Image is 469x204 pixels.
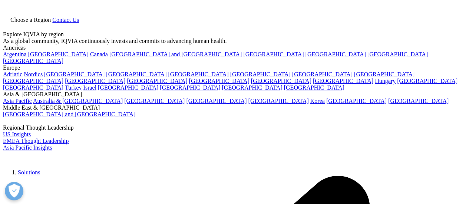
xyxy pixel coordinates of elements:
[124,98,185,104] a: [GEOGRAPHIC_DATA]
[65,78,125,84] a: [GEOGRAPHIC_DATA]
[388,98,449,104] a: [GEOGRAPHIC_DATA]
[310,98,325,104] a: Korea
[24,71,43,77] a: Nordics
[168,71,228,77] a: [GEOGRAPHIC_DATA]
[189,78,249,84] a: [GEOGRAPHIC_DATA]
[5,182,23,200] button: Abrir preferencias
[3,104,466,111] div: Middle East & [GEOGRAPHIC_DATA]
[3,44,466,51] div: Americas
[3,131,31,137] a: US Insights
[397,78,458,84] a: [GEOGRAPHIC_DATA]
[10,17,51,23] span: Choose a Region
[313,78,373,84] a: [GEOGRAPHIC_DATA]
[3,38,466,44] div: As a global community, IQVIA continuously invests and commits to advancing human health.
[109,51,242,57] a: [GEOGRAPHIC_DATA] and [GEOGRAPHIC_DATA]
[243,51,304,57] a: [GEOGRAPHIC_DATA]
[284,84,344,91] a: [GEOGRAPHIC_DATA]
[98,84,158,91] a: [GEOGRAPHIC_DATA]
[65,84,82,91] a: Turkey
[3,138,69,144] a: EMEA Thought Leadership
[52,17,79,23] a: Contact Us
[3,78,63,84] a: [GEOGRAPHIC_DATA]
[375,78,396,84] a: Hungary
[326,98,387,104] a: [GEOGRAPHIC_DATA]
[367,51,428,57] a: [GEOGRAPHIC_DATA]
[90,51,108,57] a: Canada
[160,84,220,91] a: [GEOGRAPHIC_DATA]
[28,51,89,57] a: [GEOGRAPHIC_DATA]
[248,98,308,104] a: [GEOGRAPHIC_DATA]
[186,98,247,104] a: [GEOGRAPHIC_DATA]
[3,98,32,104] a: Asia Pacific
[3,58,63,64] a: [GEOGRAPHIC_DATA]
[222,84,282,91] a: [GEOGRAPHIC_DATA]
[106,71,166,77] a: [GEOGRAPHIC_DATA]
[3,111,135,117] a: [GEOGRAPHIC_DATA] and [GEOGRAPHIC_DATA]
[354,71,414,77] a: [GEOGRAPHIC_DATA]
[3,144,52,151] a: Asia Pacific Insights
[3,124,466,131] div: Regional Thought Leadership
[44,71,105,77] a: [GEOGRAPHIC_DATA]
[83,84,97,91] a: Israel
[3,84,63,91] a: [GEOGRAPHIC_DATA]
[3,31,466,38] div: Explore IQVIA by region
[251,78,311,84] a: [GEOGRAPHIC_DATA]
[3,51,27,57] a: Argentina
[3,71,22,77] a: Adriatic
[33,98,123,104] a: Australia & [GEOGRAPHIC_DATA]
[292,71,353,77] a: [GEOGRAPHIC_DATA]
[127,78,187,84] a: [GEOGRAPHIC_DATA]
[305,51,366,57] a: [GEOGRAPHIC_DATA]
[18,169,40,175] a: Solutions
[230,71,291,77] a: [GEOGRAPHIC_DATA]
[3,91,466,98] div: Asia & [GEOGRAPHIC_DATA]
[3,64,466,71] div: Europe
